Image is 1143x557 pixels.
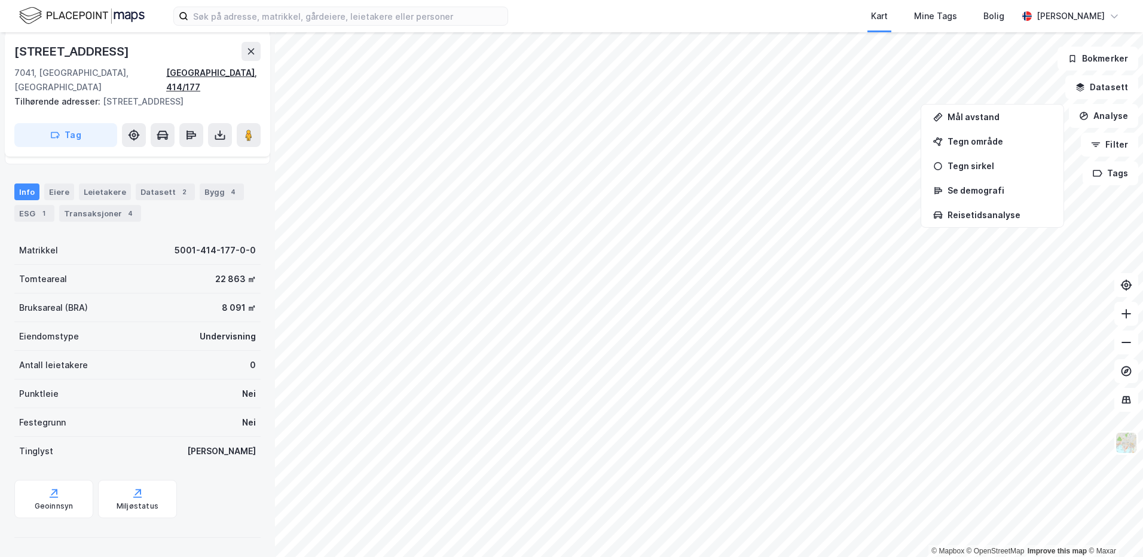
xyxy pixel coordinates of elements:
[948,210,1052,220] div: Reisetidsanalyse
[166,66,261,94] div: [GEOGRAPHIC_DATA], 414/177
[14,205,54,222] div: ESG
[19,444,53,458] div: Tinglyst
[1028,547,1087,555] a: Improve this map
[242,387,256,401] div: Nei
[931,547,964,555] a: Mapbox
[222,301,256,315] div: 8 091 ㎡
[14,123,117,147] button: Tag
[1115,431,1138,454] img: Z
[44,183,74,200] div: Eiere
[35,501,74,511] div: Geoinnsyn
[1083,500,1143,557] iframe: Chat Widget
[178,186,190,198] div: 2
[1058,47,1138,71] button: Bokmerker
[227,186,239,198] div: 4
[14,96,103,106] span: Tilhørende adresser:
[188,7,508,25] input: Søk på adresse, matrikkel, gårdeiere, leietakere eller personer
[117,501,158,511] div: Miljøstatus
[187,444,256,458] div: [PERSON_NAME]
[19,5,145,26] img: logo.f888ab2527a4732fd821a326f86c7f29.svg
[19,301,88,315] div: Bruksareal (BRA)
[250,358,256,372] div: 0
[948,161,1052,171] div: Tegn sirkel
[242,415,256,430] div: Nei
[948,136,1052,146] div: Tegn område
[215,272,256,286] div: 22 863 ㎡
[200,183,244,200] div: Bygg
[1083,161,1138,185] button: Tags
[19,272,67,286] div: Tomteareal
[19,329,79,344] div: Eiendomstype
[967,547,1025,555] a: OpenStreetMap
[1037,9,1105,23] div: [PERSON_NAME]
[1083,500,1143,557] div: Kontrollprogram for chat
[79,183,131,200] div: Leietakere
[19,387,59,401] div: Punktleie
[983,9,1004,23] div: Bolig
[948,185,1052,195] div: Se demografi
[14,42,132,61] div: [STREET_ADDRESS]
[136,183,195,200] div: Datasett
[200,329,256,344] div: Undervisning
[14,66,166,94] div: 7041, [GEOGRAPHIC_DATA], [GEOGRAPHIC_DATA]
[871,9,888,23] div: Kart
[175,243,256,258] div: 5001-414-177-0-0
[14,183,39,200] div: Info
[19,415,66,430] div: Festegrunn
[1069,104,1138,128] button: Analyse
[38,207,50,219] div: 1
[124,207,136,219] div: 4
[1081,133,1138,157] button: Filter
[19,358,88,372] div: Antall leietakere
[948,112,1052,122] div: Mål avstand
[914,9,957,23] div: Mine Tags
[59,205,141,222] div: Transaksjoner
[19,243,58,258] div: Matrikkel
[14,94,251,109] div: [STREET_ADDRESS]
[1065,75,1138,99] button: Datasett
